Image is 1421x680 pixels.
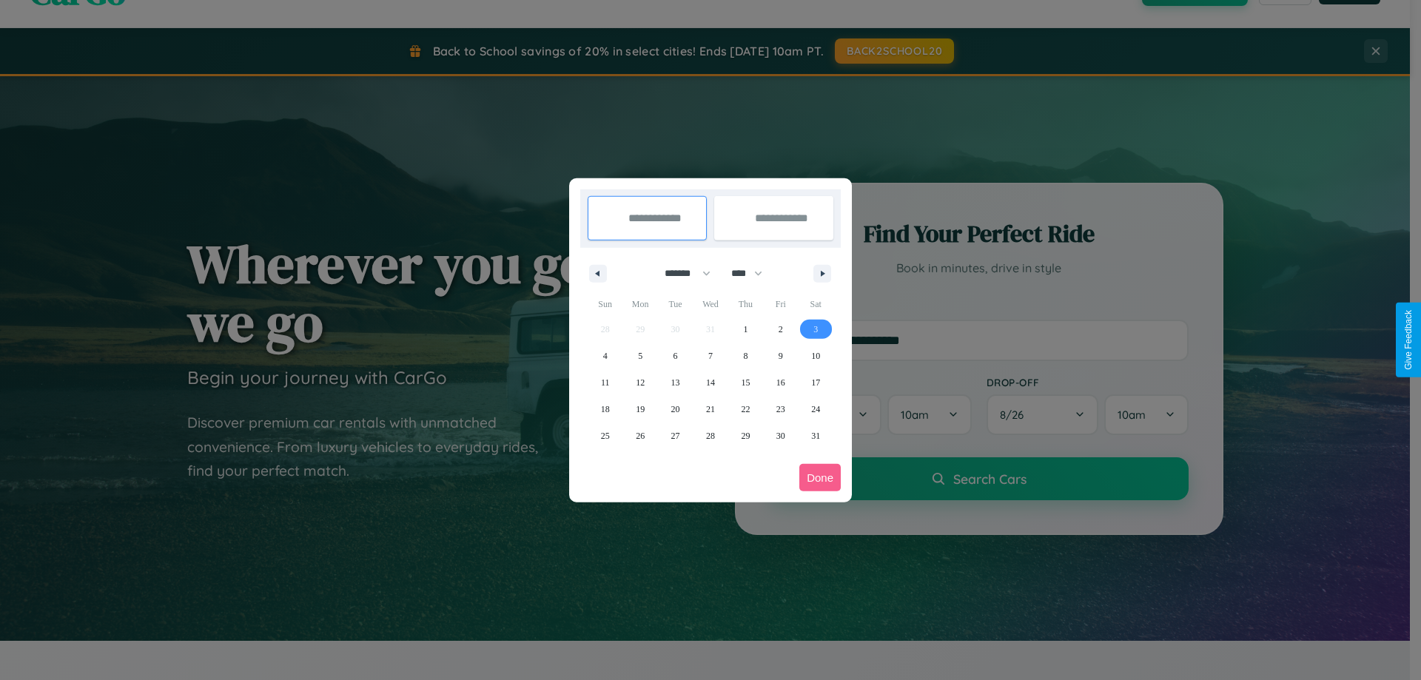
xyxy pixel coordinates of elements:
[799,396,833,423] button: 24
[693,369,728,396] button: 14
[636,423,645,449] span: 26
[763,396,798,423] button: 23
[588,343,622,369] button: 4
[1403,310,1414,370] div: Give Feedback
[658,369,693,396] button: 13
[799,369,833,396] button: 17
[622,292,657,316] span: Mon
[763,292,798,316] span: Fri
[622,396,657,423] button: 19
[776,396,785,423] span: 23
[622,423,657,449] button: 26
[622,343,657,369] button: 5
[763,369,798,396] button: 16
[693,396,728,423] button: 21
[603,343,608,369] span: 4
[671,396,680,423] span: 20
[588,292,622,316] span: Sun
[636,369,645,396] span: 12
[658,423,693,449] button: 27
[728,369,763,396] button: 15
[706,369,715,396] span: 14
[601,396,610,423] span: 18
[706,423,715,449] span: 28
[693,423,728,449] button: 28
[741,423,750,449] span: 29
[811,369,820,396] span: 17
[779,316,783,343] span: 2
[693,292,728,316] span: Wed
[708,343,713,369] span: 7
[671,423,680,449] span: 27
[799,423,833,449] button: 31
[658,343,693,369] button: 6
[622,369,657,396] button: 12
[799,292,833,316] span: Sat
[728,423,763,449] button: 29
[658,396,693,423] button: 20
[776,423,785,449] span: 30
[588,423,622,449] button: 25
[763,343,798,369] button: 9
[658,292,693,316] span: Tue
[779,343,783,369] span: 9
[671,369,680,396] span: 13
[638,343,642,369] span: 5
[601,423,610,449] span: 25
[811,423,820,449] span: 31
[693,343,728,369] button: 7
[588,396,622,423] button: 18
[743,343,748,369] span: 8
[763,423,798,449] button: 30
[728,396,763,423] button: 22
[799,316,833,343] button: 3
[728,292,763,316] span: Thu
[636,396,645,423] span: 19
[776,369,785,396] span: 16
[811,396,820,423] span: 24
[601,369,610,396] span: 11
[811,343,820,369] span: 10
[743,316,748,343] span: 1
[673,343,678,369] span: 6
[741,369,750,396] span: 15
[728,343,763,369] button: 8
[706,396,715,423] span: 21
[728,316,763,343] button: 1
[799,464,841,491] button: Done
[741,396,750,423] span: 22
[588,369,622,396] button: 11
[813,316,818,343] span: 3
[799,343,833,369] button: 10
[763,316,798,343] button: 2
